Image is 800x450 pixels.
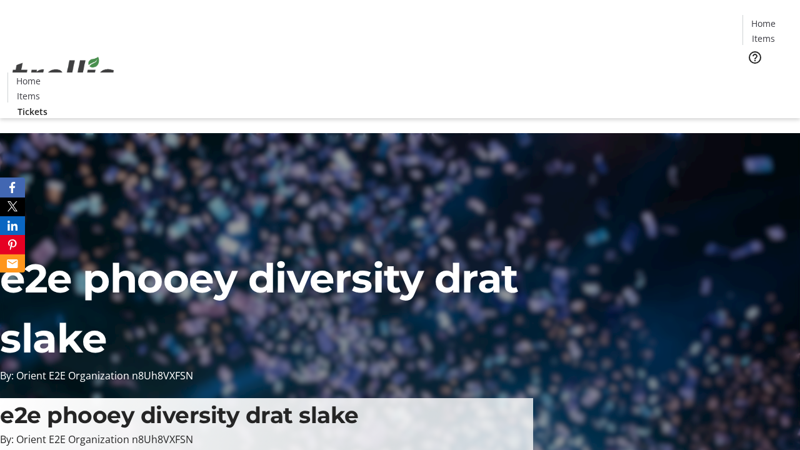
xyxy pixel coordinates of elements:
span: Tickets [17,105,47,118]
span: Items [752,32,775,45]
a: Home [743,17,783,30]
span: Home [16,74,41,87]
a: Items [8,89,48,102]
a: Tickets [742,72,792,86]
a: Tickets [7,105,57,118]
span: Tickets [752,72,782,86]
a: Home [8,74,48,87]
span: Home [751,17,776,30]
button: Help [742,45,767,70]
a: Items [743,32,783,45]
img: Orient E2E Organization n8Uh8VXFSN's Logo [7,43,119,106]
span: Items [17,89,40,102]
